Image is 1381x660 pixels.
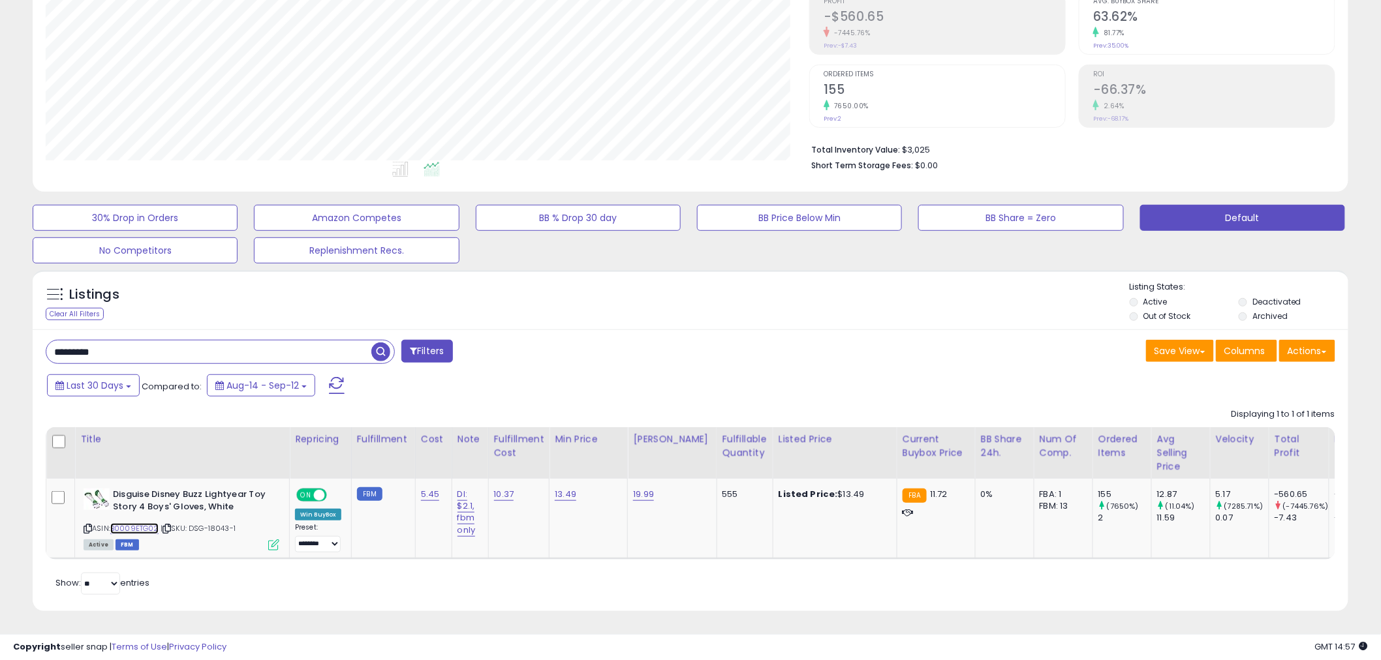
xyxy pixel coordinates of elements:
span: Compared to: [142,380,202,393]
div: Clear All Filters [46,308,104,320]
div: -560.65 [1275,488,1329,500]
div: Displaying 1 to 1 of 1 items [1232,408,1335,421]
span: ROI [1093,71,1335,78]
div: BB Share 24h. [981,432,1029,460]
button: BB Price Below Min [697,205,902,231]
span: 2025-10-13 14:57 GMT [1315,640,1368,653]
small: -7445.76% [830,28,871,38]
div: 0% [981,488,1024,500]
button: Save View [1146,340,1214,362]
div: Win BuyBox [295,509,341,520]
span: FBM [116,539,139,550]
small: Prev: 35.00% [1093,42,1128,50]
span: OFF [325,490,346,501]
p: Listing States: [1130,281,1348,293]
div: Preset: [295,523,341,552]
div: 0.07 [1216,512,1269,524]
span: 11.72 [930,488,948,500]
div: Fulfillment Cost [494,432,544,460]
button: No Competitors [33,237,238,263]
div: Listed Price [779,432,892,446]
div: 5.17 [1216,488,1269,500]
h2: -66.37% [1093,82,1335,100]
button: Last 30 Days [47,374,140,397]
label: Active [1143,296,1168,307]
label: Archived [1252,310,1288,322]
h2: -$560.65 [824,9,1065,27]
h2: 155 [824,82,1065,100]
div: [PERSON_NAME] [633,432,711,446]
strong: Copyright [13,640,61,653]
button: Amazon Competes [254,205,459,231]
div: Repricing [295,432,346,446]
div: Fulfillable Quantity [722,432,768,460]
div: seller snap | | [13,641,226,653]
div: Current Buybox Price [903,432,970,460]
small: FBA [903,488,927,503]
small: Prev: -68.17% [1093,115,1128,123]
a: 19.99 [633,488,654,501]
span: ON [298,490,314,501]
b: Listed Price: [779,488,838,500]
div: 555 [722,488,763,500]
li: $3,025 [811,141,1326,157]
div: ASIN: [84,488,279,549]
div: $13.49 [779,488,887,500]
small: (-7445.76%) [1283,501,1329,511]
b: Short Term Storage Fees: [811,160,913,171]
div: Title [80,432,284,446]
span: | SKU: DSG-18043-1 [161,523,236,533]
h2: 63.62% [1093,9,1335,27]
small: Prev: -$7.43 [824,42,857,50]
span: Aug-14 - Sep-12 [226,379,299,392]
div: -7.43 [1275,512,1329,524]
img: 41wtNZ6iSDL._SL40_.jpg [84,488,110,510]
button: Filters [401,340,452,363]
button: 30% Drop in Orders [33,205,238,231]
div: Velocity [1216,432,1264,446]
b: Total Inventory Value: [811,144,900,155]
span: All listings currently available for purchase on Amazon [84,539,114,550]
div: 155 [1098,488,1151,500]
small: 2.64% [1099,101,1125,111]
small: (7285.71%) [1224,501,1264,511]
span: Columns [1224,344,1265,357]
button: Replenishment Recs. [254,237,459,263]
small: (11.04%) [1166,501,1195,511]
small: Prev: 2 [824,115,841,123]
div: FBM: 13 [1040,500,1083,512]
div: Fulfillment [357,432,410,446]
small: 81.77% [1099,28,1125,38]
button: Default [1140,205,1345,231]
label: Deactivated [1252,296,1301,307]
b: Disguise Disney Buzz Lightyear Toy Story 4 Boys' Gloves, White [113,488,272,516]
div: 2 [1098,512,1151,524]
div: Ordered Items [1098,432,1146,460]
span: Ordered Items [824,71,1065,78]
div: Cost [421,432,446,446]
small: 7650.00% [830,101,869,111]
div: Total Profit [1275,432,1324,460]
small: FBM [357,487,382,501]
button: Actions [1279,340,1335,362]
span: $0.00 [915,159,938,172]
a: 5.45 [421,488,440,501]
label: Out of Stock [1143,310,1191,322]
button: Aug-14 - Sep-12 [207,374,315,397]
div: Note [458,432,483,446]
small: (7650%) [1107,501,1139,511]
div: 11.59 [1157,512,1210,524]
div: Avg Selling Price [1157,432,1205,473]
div: 12.87 [1157,488,1210,500]
a: 13.49 [555,488,576,501]
h5: Listings [69,286,119,304]
a: DI: $2.1, fbm only [458,488,476,537]
button: BB Share = Zero [918,205,1123,231]
a: B0009ETG02 [110,523,159,534]
a: Privacy Policy [169,640,226,653]
a: 10.37 [494,488,514,501]
button: Columns [1216,340,1277,362]
button: BB % Drop 30 day [476,205,681,231]
span: Show: entries [55,577,149,589]
div: FBA: 1 [1040,488,1083,500]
